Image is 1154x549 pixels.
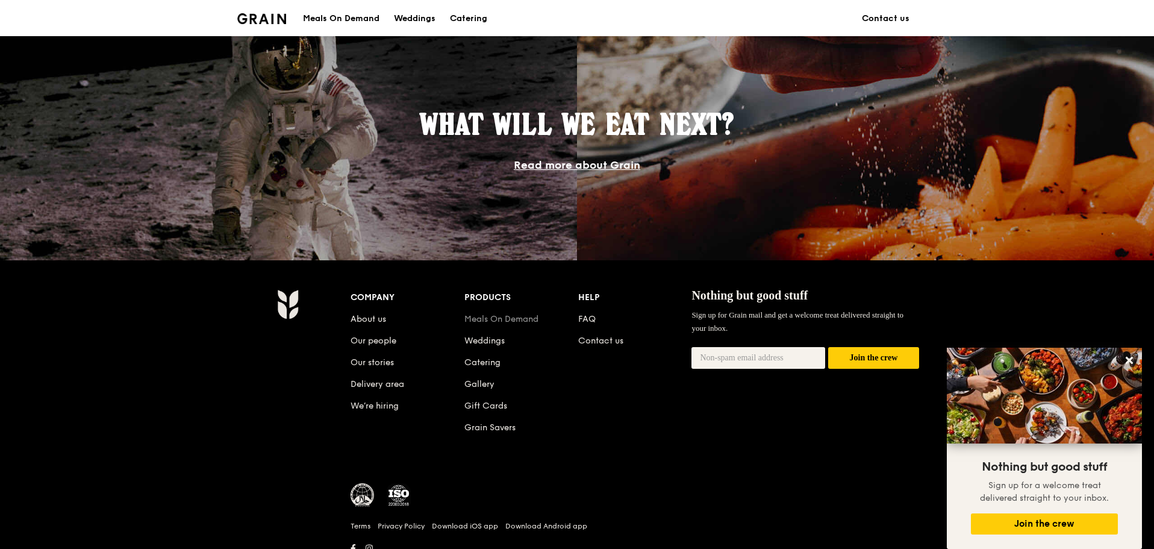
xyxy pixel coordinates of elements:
span: Sign up for Grain mail and get a welcome treat delivered straight to your inbox. [691,310,903,333]
a: Gift Cards [464,401,507,411]
div: Catering [450,1,487,37]
img: ISO Certified [387,483,411,507]
img: DSC07876-Edit02-Large.jpeg [947,348,1142,444]
input: Non-spam email address [691,347,825,369]
button: Join the crew [971,513,1118,535]
a: About us [351,314,386,324]
div: Company [351,289,464,306]
a: Meals On Demand [464,314,538,324]
a: Download Android app [505,521,587,531]
a: Download iOS app [432,521,498,531]
span: Sign up for a welcome treat delivered straight to your inbox. [980,480,1109,503]
button: Join the crew [828,347,919,369]
span: Nothing but good stuff [691,289,808,302]
a: Catering [464,357,501,368]
img: MUIS Halal Certified [351,483,375,507]
a: Privacy Policy [378,521,425,531]
div: Help [578,289,692,306]
a: Weddings [387,1,443,37]
img: Grain [237,13,286,24]
button: Close [1120,351,1139,370]
a: Our stories [351,357,394,368]
div: Products [464,289,578,306]
a: We’re hiring [351,401,399,411]
span: What will we eat next? [420,107,734,142]
a: FAQ [578,314,596,324]
a: Grain Savers [464,422,516,433]
img: Grain [277,289,298,319]
a: Delivery area [351,379,404,389]
a: Weddings [464,336,505,346]
a: Catering [443,1,494,37]
div: Meals On Demand [303,1,379,37]
a: Contact us [578,336,623,346]
a: Gallery [464,379,494,389]
span: Nothing but good stuff [982,460,1107,474]
a: Contact us [855,1,917,37]
a: Our people [351,336,396,346]
a: Read more about Grain [514,158,640,172]
a: Terms [351,521,370,531]
div: Weddings [394,1,435,37]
